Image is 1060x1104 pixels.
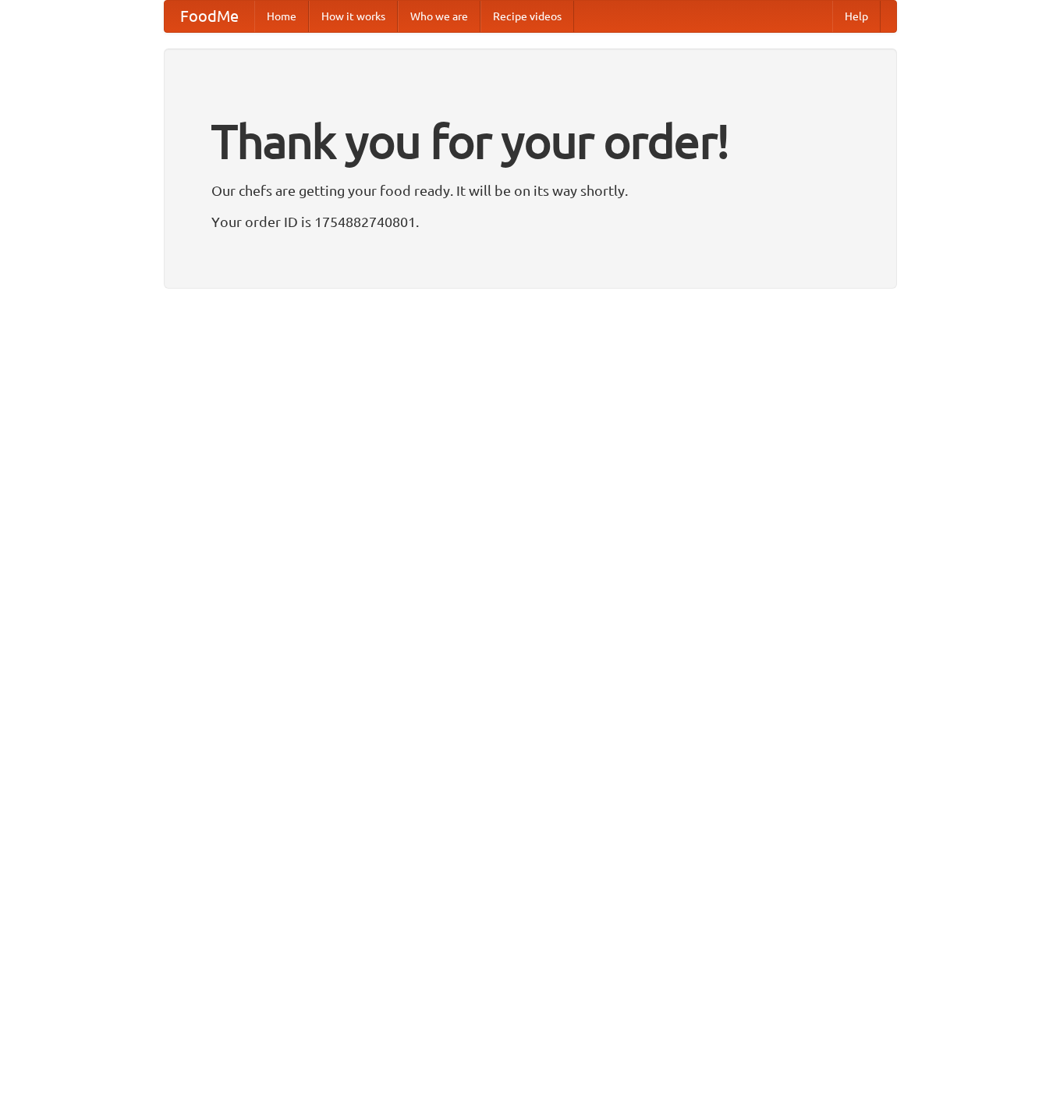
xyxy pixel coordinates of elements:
h1: Thank you for your order! [211,104,849,179]
a: Recipe videos [480,1,574,32]
p: Your order ID is 1754882740801. [211,210,849,233]
a: FoodMe [165,1,254,32]
a: Who we are [398,1,480,32]
a: How it works [309,1,398,32]
a: Home [254,1,309,32]
a: Help [832,1,881,32]
p: Our chefs are getting your food ready. It will be on its way shortly. [211,179,849,202]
